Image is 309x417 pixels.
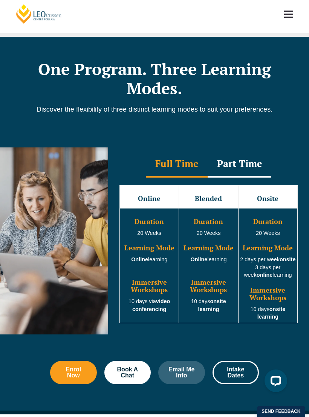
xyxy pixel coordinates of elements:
[168,366,195,379] span: Email Me Info
[239,195,297,202] h3: Onsite
[179,208,238,323] td: 20 Weeks learning 10 days
[60,366,87,379] span: Enrol Now
[121,195,178,202] h3: Online
[11,105,298,113] p: Discover the flexibility of three distinct learning modes to suit your preferences.
[158,361,205,384] a: Email Me Info
[121,279,178,294] h3: Immersive Workshops
[180,218,237,225] h3: Duration
[238,208,297,323] td: 20 Weeks 2 days per week 3 days per week learning 10 days
[137,230,161,236] span: 20 Weeks
[259,366,290,398] iframe: LiveChat chat widget
[280,256,295,262] strong: onsite
[190,256,207,262] strong: Online
[11,60,298,98] h2: One Program. Three Learning Modes.
[50,361,97,384] a: Enrol Now
[132,298,170,312] strong: video conferencing
[213,361,259,384] a: Intake Dates
[239,287,297,302] h3: Immersive Workshops
[104,361,151,384] a: Book A Chat
[223,366,249,379] span: Intake Dates
[198,298,226,312] strong: onsite learning
[120,208,179,323] td: learning 10 days via
[257,306,285,320] strong: onsite learning
[15,4,63,24] a: [PERSON_NAME] Centre for Law
[180,244,237,252] h3: Learning Mode
[180,195,237,202] h3: Blended
[131,256,148,262] strong: Online
[135,217,164,226] span: Duration
[239,244,297,252] h3: Learning Mode
[239,218,297,225] h3: Duration
[121,244,178,252] h3: Learning Mode
[180,279,237,294] h3: Immersive Workshops
[257,272,272,278] strong: online
[146,151,208,178] div: Full Time
[115,366,141,379] span: Book A Chat
[208,151,271,178] div: Part Time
